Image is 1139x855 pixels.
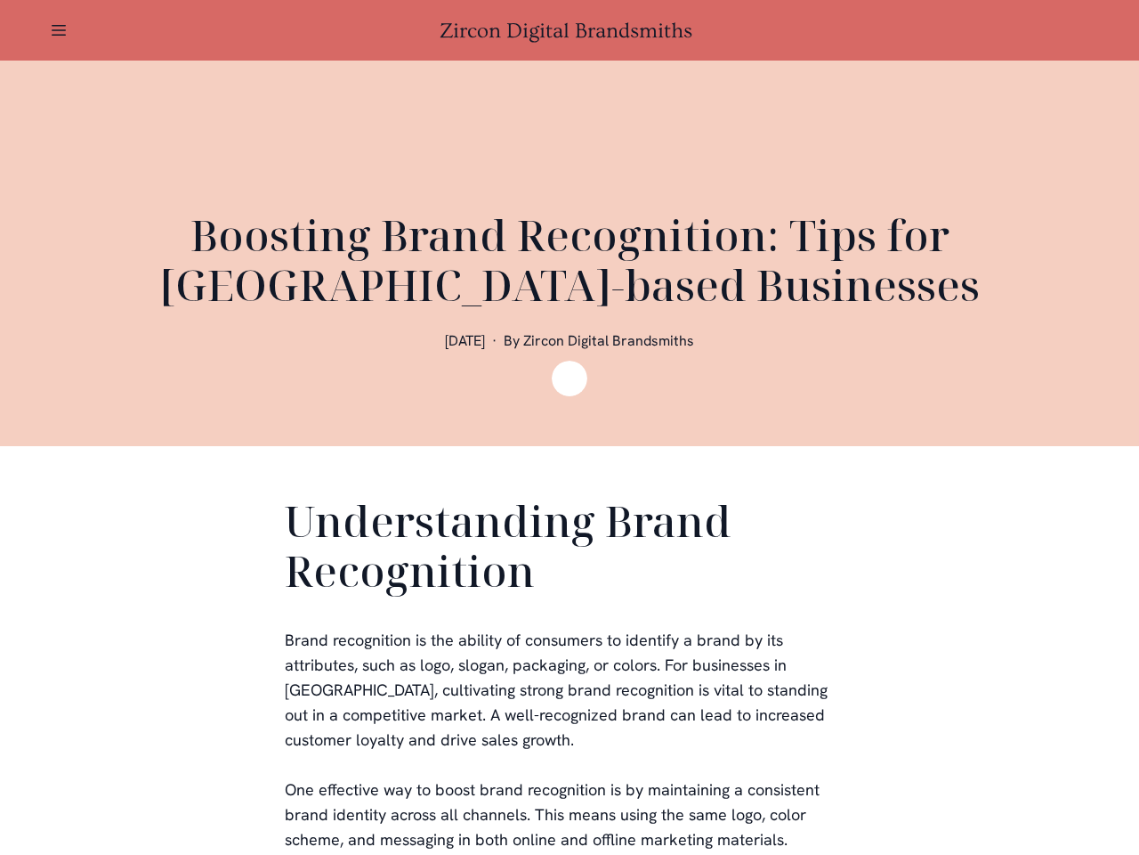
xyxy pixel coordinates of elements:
[492,331,497,350] span: ·
[445,331,485,350] span: [DATE]
[285,628,854,753] p: Brand recognition is the ability of consumers to identify a brand by its attributes, such as logo...
[142,210,997,310] h1: Boosting Brand Recognition: Tips for [GEOGRAPHIC_DATA]-based Businesses
[504,331,694,350] span: By Zircon Digital Brandsmiths
[440,19,699,43] a: Zircon Digital Brandsmiths
[552,361,587,396] img: Zircon Digital Brandsmiths
[285,496,854,603] h2: Understanding Brand Recognition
